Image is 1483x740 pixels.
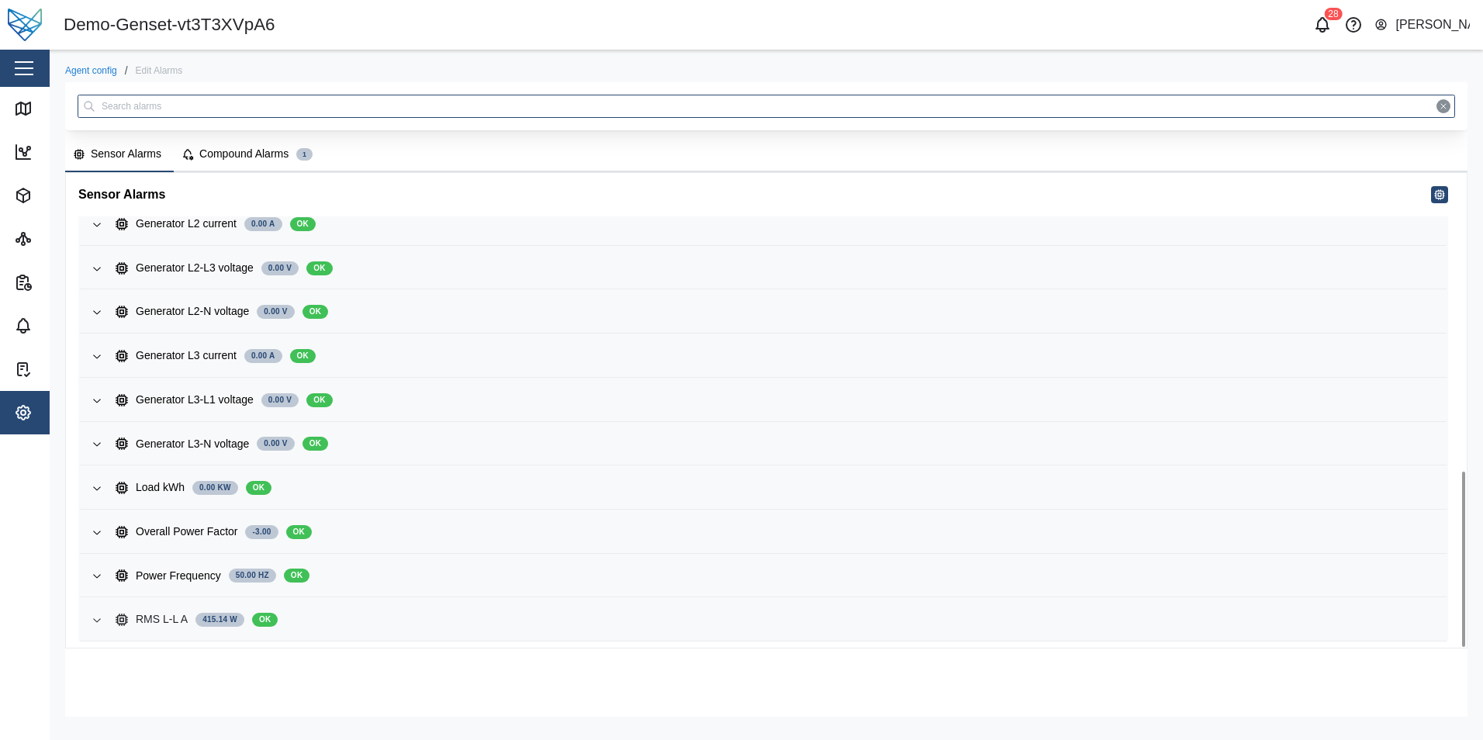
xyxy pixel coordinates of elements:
[309,306,322,318] span: OK
[80,599,1447,641] button: RMS L-L A415.14 WOK
[264,437,287,450] span: 0.00 V
[313,262,326,275] span: OK
[309,437,322,450] span: OK
[40,404,92,421] div: Settings
[80,247,1447,289] button: Generator L2-L3 voltage0.00 VOK
[199,146,289,163] div: Compound Alarms
[1374,14,1471,36] button: [PERSON_NAME]
[78,95,1455,118] input: Search alarms
[136,66,183,75] div: Edit Alarms
[40,274,91,291] div: Reports
[80,335,1447,377] button: Generator L3 current0.00 AOK
[199,482,231,494] span: 0.00 KW
[80,203,1447,245] button: Generator L2 current0.00 AOK
[136,479,185,496] div: Load kWh
[40,100,74,117] div: Map
[136,436,249,453] div: Generator L3-N voltage
[78,185,165,204] h5: Sensor Alarms
[293,526,306,538] span: OK
[253,482,265,494] span: OK
[1395,16,1470,35] div: [PERSON_NAME]
[136,524,237,541] div: Overall Power Factor
[136,611,188,628] div: RMS L-L A
[80,424,1447,465] button: Generator L3-N voltage0.00 VOK
[65,66,117,75] a: Agent config
[1324,8,1342,20] div: 28
[313,394,326,406] span: OK
[268,262,292,275] span: 0.00 V
[251,350,275,362] span: 0.00 A
[40,230,77,247] div: Sites
[291,569,303,582] span: OK
[136,392,254,409] div: Generator L3-L1 voltage
[80,379,1447,421] button: Generator L3-L1 voltage0.00 VOK
[302,149,306,160] span: 1
[40,187,85,204] div: Assets
[136,568,221,585] div: Power Frequency
[268,394,292,406] span: 0.00 V
[80,467,1447,509] button: Load kWh0.00 KWOK
[136,348,237,365] div: Generator L3 current
[40,317,87,334] div: Alarms
[8,8,42,42] img: Main Logo
[40,144,106,161] div: Dashboard
[297,350,309,362] span: OK
[259,614,271,626] span: OK
[125,65,128,76] div: /
[80,291,1447,333] button: Generator L2-N voltage0.00 VOK
[236,569,269,582] span: 50.00 Hz
[136,260,254,277] div: Generator L2-L3 voltage
[264,306,287,318] span: 0.00 V
[40,361,81,378] div: Tasks
[80,511,1447,553] button: Overall Power Factor-3.00OK
[136,216,237,233] div: Generator L2 current
[64,12,275,39] div: Demo-Genset-vt3T3XVpA6
[251,218,275,230] span: 0.00 A
[202,614,237,626] span: 415.14 W
[80,555,1447,597] button: Power Frequency50.00 HzOK
[136,303,249,320] div: Generator L2-N voltage
[297,218,309,230] span: OK
[91,146,161,163] div: Sensor Alarms
[252,526,271,538] span: -3.00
